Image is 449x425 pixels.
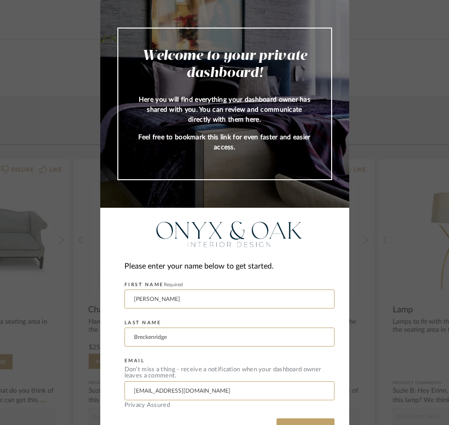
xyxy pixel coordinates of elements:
label: LAST NAME [124,320,162,326]
input: Enter Last Name [124,328,334,347]
div: Please enter your name below to get started. [124,260,334,273]
p: Feel free to bookmark this link for even faster and easier access. [137,133,312,153]
label: EMAIL [124,358,145,364]
h2: Welcome to your private dashboard! [137,48,312,82]
input: Enter First Name [124,290,334,309]
p: Here you will find everything your dashboard owner has shared with you. You can review and commun... [137,95,312,125]
label: FIRST NAME [124,282,183,288]
div: Privacy Assured [124,402,334,408]
input: Enter Email [124,381,334,400]
span: Required [164,282,183,287]
div: Don’t miss a thing - receive a notification when your dashboard owner leaves a comment. [124,367,334,379]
